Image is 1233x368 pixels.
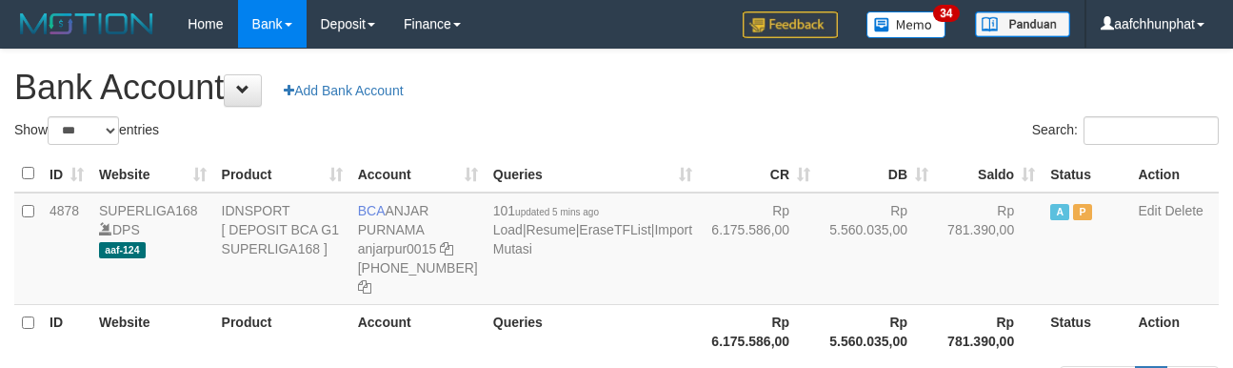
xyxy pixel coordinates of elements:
[1050,204,1069,220] span: Active
[271,74,415,107] a: Add Bank Account
[1032,116,1219,145] label: Search:
[99,242,146,258] span: aaf-124
[350,304,486,358] th: Account
[700,304,818,358] th: Rp 6.175.586,00
[818,155,936,193] th: DB: activate to sort column ascending
[579,222,650,237] a: EraseTFList
[486,155,700,193] th: Queries: activate to sort column ascending
[1164,203,1203,218] a: Delete
[358,203,386,218] span: BCA
[818,304,936,358] th: Rp 5.560.035,00
[743,11,838,38] img: Feedback.jpg
[493,222,692,256] a: Import Mutasi
[936,193,1043,305] td: Rp 781.390,00
[48,116,119,145] select: Showentries
[214,193,350,305] td: IDNSPORT [ DEPOSIT BCA G1 SUPERLIGA168 ]
[14,69,1219,107] h1: Bank Account
[975,11,1070,37] img: panduan.png
[527,222,576,237] a: Resume
[14,10,159,38] img: MOTION_logo.png
[1130,155,1219,193] th: Action
[91,193,214,305] td: DPS
[42,304,91,358] th: ID
[358,241,437,256] a: anjarpur0015
[515,207,599,217] span: updated 5 mins ago
[1138,203,1161,218] a: Edit
[99,203,198,218] a: SUPERLIGA168
[818,193,936,305] td: Rp 5.560.035,00
[91,155,214,193] th: Website: activate to sort column ascending
[493,222,523,237] a: Load
[866,11,946,38] img: Button%20Memo.svg
[350,193,486,305] td: ANJAR PURNAMA [PHONE_NUMBER]
[700,193,818,305] td: Rp 6.175.586,00
[1043,304,1130,358] th: Status
[936,304,1043,358] th: Rp 781.390,00
[486,304,700,358] th: Queries
[350,155,486,193] th: Account: activate to sort column ascending
[1043,155,1130,193] th: Status
[14,116,159,145] label: Show entries
[1084,116,1219,145] input: Search:
[1130,304,1219,358] th: Action
[1073,204,1092,220] span: Paused
[91,304,214,358] th: Website
[358,279,371,295] a: Copy 4062281620 to clipboard
[214,155,350,193] th: Product: activate to sort column ascending
[214,304,350,358] th: Product
[933,5,959,22] span: 34
[440,241,453,256] a: Copy anjarpur0015 to clipboard
[493,203,692,256] span: | | |
[42,155,91,193] th: ID: activate to sort column ascending
[700,155,818,193] th: CR: activate to sort column ascending
[42,193,91,305] td: 4878
[493,203,599,218] span: 101
[936,155,1043,193] th: Saldo: activate to sort column ascending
